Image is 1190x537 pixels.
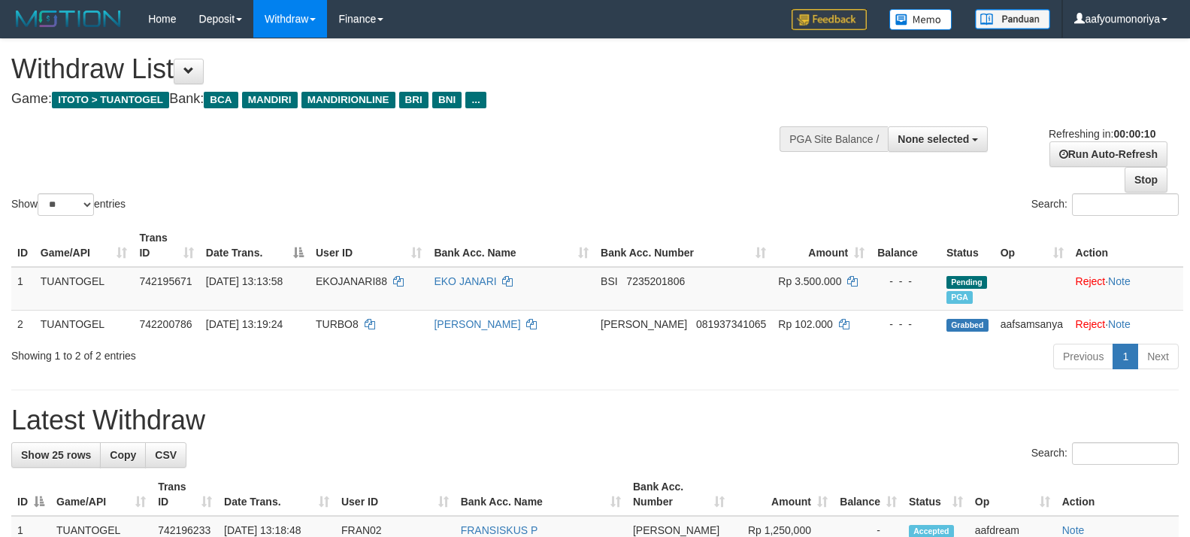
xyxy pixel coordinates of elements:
[110,449,136,461] span: Copy
[940,224,995,267] th: Status
[792,9,867,30] img: Feedback.jpg
[946,291,973,304] span: Marked by aafdream
[310,224,428,267] th: User ID: activate to sort column ascending
[1072,193,1179,216] input: Search:
[335,473,455,516] th: User ID: activate to sort column ascending
[1053,344,1113,369] a: Previous
[1076,275,1106,287] a: Reject
[601,275,618,287] span: BSI
[1072,442,1179,465] input: Search:
[1076,318,1106,330] a: Reject
[52,92,169,108] span: ITOTO > TUANTOGEL
[11,310,35,338] td: 2
[316,318,359,330] span: TURBO8
[139,275,192,287] span: 742195671
[11,405,1179,435] h1: Latest Withdraw
[145,442,186,468] a: CSV
[455,473,627,516] th: Bank Acc. Name: activate to sort column ascending
[428,224,595,267] th: Bank Acc. Name: activate to sort column ascending
[152,473,218,516] th: Trans ID: activate to sort column ascending
[595,224,772,267] th: Bank Acc. Number: activate to sort column ascending
[301,92,395,108] span: MANDIRIONLINE
[1108,318,1131,330] a: Note
[35,267,134,311] td: TUANTOGEL
[100,442,146,468] a: Copy
[465,92,486,108] span: ...
[834,473,903,516] th: Balance: activate to sort column ascending
[889,9,952,30] img: Button%20Memo.svg
[218,473,335,516] th: Date Trans.: activate to sort column ascending
[696,318,766,330] span: Copy 081937341065 to clipboard
[11,8,126,30] img: MOTION_logo.png
[11,442,101,468] a: Show 25 rows
[11,267,35,311] td: 1
[35,310,134,338] td: TUANTOGEL
[11,473,50,516] th: ID: activate to sort column descending
[1049,141,1167,167] a: Run Auto-Refresh
[877,274,934,289] div: - - -
[1125,167,1167,193] a: Stop
[626,275,685,287] span: Copy 7235201806 to clipboard
[50,473,152,516] th: Game/API: activate to sort column ascending
[1070,267,1183,311] td: ·
[1031,442,1179,465] label: Search:
[1049,128,1155,140] span: Refreshing in:
[778,318,832,330] span: Rp 102.000
[946,319,989,332] span: Grabbed
[946,276,987,289] span: Pending
[731,473,834,516] th: Amount: activate to sort column ascending
[898,133,969,145] span: None selected
[633,524,719,536] span: [PERSON_NAME]
[35,224,134,267] th: Game/API: activate to sort column ascending
[627,473,731,516] th: Bank Acc. Number: activate to sort column ascending
[11,193,126,216] label: Show entries
[11,54,778,84] h1: Withdraw List
[995,224,1070,267] th: Op: activate to sort column ascending
[888,126,988,152] button: None selected
[21,449,91,461] span: Show 25 rows
[461,524,538,536] a: FRANSISKUS P
[1108,275,1131,287] a: Note
[975,9,1050,29] img: panduan.png
[877,317,934,332] div: - - -
[434,275,496,287] a: EKO JANARI
[1137,344,1179,369] a: Next
[1070,310,1183,338] td: ·
[242,92,298,108] span: MANDIRI
[780,126,888,152] div: PGA Site Balance /
[133,224,199,267] th: Trans ID: activate to sort column ascending
[399,92,428,108] span: BRI
[903,473,969,516] th: Status: activate to sort column ascending
[1070,224,1183,267] th: Action
[206,275,283,287] span: [DATE] 13:13:58
[778,275,841,287] span: Rp 3.500.000
[206,318,283,330] span: [DATE] 13:19:24
[11,342,485,363] div: Showing 1 to 2 of 2 entries
[601,318,687,330] span: [PERSON_NAME]
[11,92,778,107] h4: Game: Bank:
[434,318,520,330] a: [PERSON_NAME]
[969,473,1056,516] th: Op: activate to sort column ascending
[1056,473,1179,516] th: Action
[11,224,35,267] th: ID
[155,449,177,461] span: CSV
[139,318,192,330] span: 742200786
[995,310,1070,338] td: aafsamsanya
[871,224,940,267] th: Balance
[316,275,387,287] span: EKOJANARI88
[38,193,94,216] select: Showentries
[772,224,871,267] th: Amount: activate to sort column ascending
[1113,128,1155,140] strong: 00:00:10
[432,92,462,108] span: BNI
[1113,344,1138,369] a: 1
[1062,524,1085,536] a: Note
[1031,193,1179,216] label: Search:
[204,92,238,108] span: BCA
[200,224,310,267] th: Date Trans.: activate to sort column descending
